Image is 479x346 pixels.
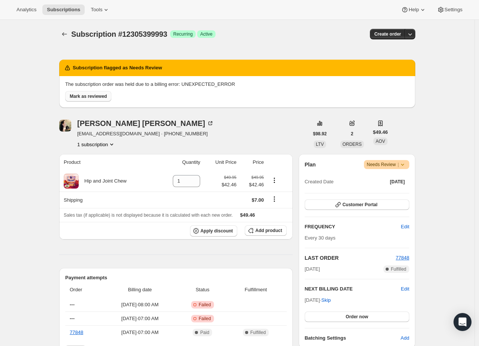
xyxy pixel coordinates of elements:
span: Fulfilled [391,266,406,272]
th: Order [65,282,102,298]
span: [DATE] [390,179,405,185]
span: | [398,162,399,168]
span: $49.46 [373,129,388,136]
span: ORDERS [343,142,362,147]
span: Subscriptions [47,7,80,13]
small: $49.95 [224,175,237,180]
span: Edit [401,223,409,231]
a: 77848 [396,255,409,261]
button: Customer Portal [305,199,409,210]
button: Subscriptions [59,29,70,39]
button: Add product [245,225,286,236]
button: Edit [397,221,414,233]
img: product img [64,174,79,189]
h2: NEXT BILLING DATE [305,285,401,293]
div: Open Intercom Messenger [454,313,472,331]
button: Shipping actions [268,195,280,203]
span: [DATE] [305,265,320,273]
span: LTV [316,142,324,147]
button: Product actions [268,176,280,184]
span: Sales tax (if applicable) is not displayed because it is calculated with each new order. [64,213,233,218]
span: Status [180,286,225,294]
div: [PERSON_NAME] [PERSON_NAME] [77,120,214,127]
button: Apply discount [190,225,238,237]
button: Mark as reviewed [65,91,111,102]
span: Help [409,7,419,13]
span: Fulfilled [250,330,266,336]
th: Unit Price [202,154,239,171]
span: Settings [445,7,463,13]
a: 77848 [70,330,83,335]
span: Mark as reviewed [70,93,107,99]
div: Hip and Joint Chew [79,177,127,185]
button: Order now [305,312,409,322]
button: [DATE] [385,177,409,187]
h2: Plan [305,161,316,168]
button: Create order [370,29,406,39]
span: [EMAIL_ADDRESS][DOMAIN_NAME] · [PHONE_NUMBER] [77,130,214,138]
span: Active [200,31,213,37]
button: 77848 [396,254,409,262]
span: Failed [199,316,211,322]
span: $49.46 [240,212,255,218]
span: $98.92 [313,131,327,137]
button: Subscriptions [42,4,85,15]
span: Billing date [104,286,175,294]
button: Settings [433,4,467,15]
span: Create order [374,31,401,37]
span: Fulfillment [229,286,282,294]
span: Skip [321,297,331,304]
button: Help [397,4,431,15]
button: Tools [86,4,114,15]
span: Order now [346,314,368,320]
span: Needs Review [367,161,407,168]
span: Add [401,334,409,342]
span: Jessica Hammett [59,120,71,132]
span: $42.46 [241,181,264,189]
span: 2 [351,131,353,137]
p: The subscription order was held due to a billing error: UNEXPECTED_ERROR [65,81,409,88]
button: Product actions [77,141,115,148]
span: Tools [91,7,102,13]
span: [DATE] · [305,297,331,303]
h2: LAST ORDER [305,254,396,262]
small: $49.95 [251,175,264,180]
button: Add [396,332,414,344]
h2: FREQUENCY [305,223,401,231]
button: 2 [346,129,358,139]
span: --- [70,316,75,321]
span: Failed [199,302,211,308]
span: [DATE] · 07:00 AM [104,315,175,322]
span: Add product [255,228,282,234]
span: [DATE] · 07:00 AM [104,329,175,336]
button: $98.92 [308,129,331,139]
span: $42.46 [222,181,237,189]
span: Created Date [305,178,334,186]
span: Customer Portal [343,202,377,208]
span: Paid [200,330,209,336]
h6: Batching Settings [305,334,401,342]
span: Apply discount [201,228,233,234]
th: Price [239,154,266,171]
span: Recurring [173,31,193,37]
span: --- [70,302,75,307]
button: Edit [401,285,409,293]
h2: Subscription flagged as Needs Review [73,64,162,72]
th: Product [59,154,157,171]
th: Shipping [59,192,157,208]
button: Analytics [12,4,41,15]
span: [DATE] · 08:00 AM [104,301,175,309]
span: AOV [376,139,385,144]
span: Analytics [16,7,36,13]
span: $7.00 [251,197,264,203]
span: Subscription #12305399993 [71,30,167,38]
th: Quantity [157,154,202,171]
h2: Payment attempts [65,274,287,282]
span: Every 30 days [305,235,335,241]
button: Skip [317,294,335,306]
